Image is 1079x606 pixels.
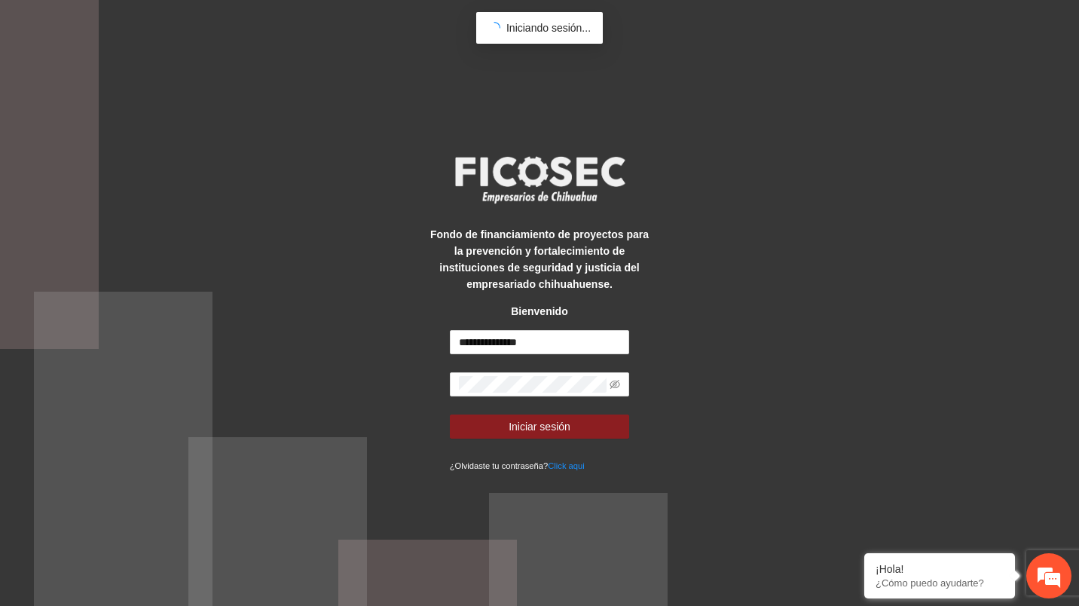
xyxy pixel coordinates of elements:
span: Iniciar sesión [509,418,570,435]
div: ¡Hola! [876,563,1004,575]
strong: Bienvenido [511,305,567,317]
small: ¿Olvidaste tu contraseña? [450,461,585,470]
span: eye-invisible [610,379,620,390]
span: loading [488,21,501,35]
button: Iniciar sesión [450,415,630,439]
span: Iniciando sesión... [506,22,591,34]
img: logo [445,151,634,207]
strong: Fondo de financiamiento de proyectos para la prevención y fortalecimiento de instituciones de seg... [430,228,649,290]
a: Click aqui [548,461,585,470]
p: ¿Cómo puedo ayudarte? [876,577,1004,589]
